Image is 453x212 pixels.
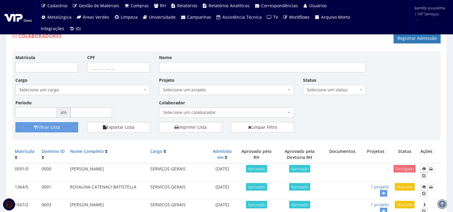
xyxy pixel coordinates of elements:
[148,181,207,199] td: SERVICOS GERAIS
[18,33,62,40] span: Colaboradores
[47,3,68,8] span: Cadastros
[149,14,176,20] span: Universidade
[15,55,35,61] label: Matrícula
[394,33,441,43] a: Registrar Admissão
[19,87,142,93] span: Selecione um cargo
[360,146,391,163] th: Projetos
[312,11,353,23] a: Arquivo Morto
[5,13,32,22] img: logo
[131,3,149,8] span: Compras
[395,183,415,191] span: Afastado
[178,11,214,23] a: Campanhas
[121,14,138,20] span: Limpeza
[68,163,148,181] td: [PERSON_NAME]
[289,14,310,20] span: Workflows
[39,163,68,181] td: 0000
[148,163,207,181] td: SERVIÇOS GERAIS
[418,146,441,163] th: Ações
[38,11,74,23] a: Metalúrgica
[38,23,67,34] a: Integrações
[159,107,294,118] span: Selecione um colaborador
[213,148,232,160] a: Admitido em
[67,23,83,34] a: (0)
[238,146,275,163] th: Aprovado pelo RH
[159,100,185,106] label: Colaborador
[309,3,327,8] span: Usuários
[207,181,238,199] td: [DATE]
[321,14,350,20] span: Arquivo Morto
[395,201,415,208] span: Afastado
[87,55,95,61] label: CPF
[159,122,222,132] a: Imprimir Lista
[275,146,325,163] th: Aprovado pela Diretoria RH
[264,11,280,23] a: TV
[261,3,298,8] span: Correspondências
[289,201,310,208] span: Aprovado
[87,62,150,72] input: ___.___.___-__
[246,183,267,191] span: Aprovado
[303,77,316,83] label: Status
[246,165,267,172] span: Aprovado
[209,3,250,8] span: Relatórios Analíticos
[159,77,174,83] label: Projeto
[207,163,238,181] td: [DATE]
[47,14,72,20] span: Metalúrgica
[246,201,267,208] span: Aprovado
[163,109,286,115] span: Selecione um colaborador
[74,11,112,23] a: Áreas Verdes
[273,14,278,20] span: TV
[76,26,81,31] span: (0)
[303,85,366,95] span: Selecione um status
[15,122,78,132] button: Filtrar Lista
[15,77,27,83] label: Cargo
[15,100,32,106] label: Período
[150,148,162,154] a: Cargo
[394,165,416,172] span: Desligado
[391,146,418,163] th: Status
[159,85,294,95] span: Selecione um projeto
[187,14,211,20] span: Campanhas
[12,163,39,181] td: 0591/0
[159,55,172,61] label: Nome
[214,11,264,23] a: Assistência Técnica
[231,122,294,132] a: Limpar Filtro
[307,87,358,93] span: Selecione um status
[41,26,64,31] span: Integrações
[68,181,148,199] td: ROSALINA CATENACI BATISTELLA
[15,85,150,95] span: Selecione um cargo
[177,3,197,8] span: Relatórios
[12,181,39,199] td: 1364/5
[163,87,286,93] span: Selecione um projeto
[415,5,445,17] span: kamilly.souzalima | VIP Serviços
[289,183,310,191] span: Aprovado
[160,3,166,8] span: RH
[140,11,178,23] a: Universidade
[39,181,68,199] td: 0001
[79,3,119,8] span: Gestão de Materiais
[371,202,389,207] a: 1 projeto
[87,122,150,132] button: Exportar Lista
[222,14,262,20] span: Assistência Técnica
[70,148,104,154] a: Nome Completo
[371,184,389,190] a: 1 projeto
[289,165,310,172] span: Aprovado
[324,146,360,163] th: Documentos
[280,11,312,23] a: Workflows
[360,163,391,181] td: -
[83,14,109,20] span: Áreas Verdes
[42,148,65,154] a: Domínio ID
[57,107,71,118] span: até
[15,148,34,154] a: Matrícula
[112,11,140,23] a: Limpeza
